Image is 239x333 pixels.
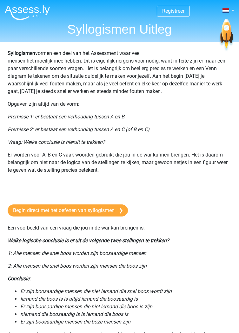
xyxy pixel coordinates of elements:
[162,8,184,14] a: Registreer
[8,276,31,282] i: Conclusie:
[120,208,123,214] img: arrow-right.e5bd35279c78.svg
[5,5,50,20] img: Assessly
[219,19,234,52] img: spaceship.7d73109d6933.svg
[8,139,105,145] i: Vraag: Welke conclusie is hieruit te trekken?
[8,50,231,95] p: vormen een deel van het Assessment waar veel mensen het moeilijk mee hebben. Dit is eigenlijk ner...
[8,151,231,174] p: Er worden voor A, B en C vaak woorden gebruikt die jou in de war kunnen brengen. Het is daarom be...
[8,204,128,216] a: Begin direct met het oefenen van syllogismen
[20,311,128,317] i: niemand die boosaardig is is iemand die boos is
[8,126,149,132] i: Premisse 2: er bestaat een verhouding tussen A en C (of B en C)
[20,303,152,310] i: Er zijn boosaardige mensen die niet iemand die boos is zijn
[5,22,234,37] h1: Syllogismen Uitleg
[8,224,231,232] p: Een voorbeeld van een vraag die jou in de war kan brengen is:
[8,250,146,256] i: 1: Alle mensen die snel boos worden zijn boosaardige mensen
[8,100,231,108] p: Opgaven zijn altijd van de vorm:
[20,296,138,302] i: Iemand die boos is is altijd iemand die boosaardig is
[8,263,147,269] i: 2: Alle mensen die snel boos worden zijn mensen die boos zijn
[20,288,172,294] i: Er zijn boosaardige mensen die niet iemand die snel boos wordt zijn
[8,237,169,243] i: Welke logische conclusie is er uit de volgende twee stellingen te trekken?
[8,50,35,56] b: Syllogismen
[8,114,124,120] i: Premisse 1: er bestaat een verhouding tussen A en B
[20,319,130,325] i: Er zijn boosaardige mensen die boze mensen zijn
